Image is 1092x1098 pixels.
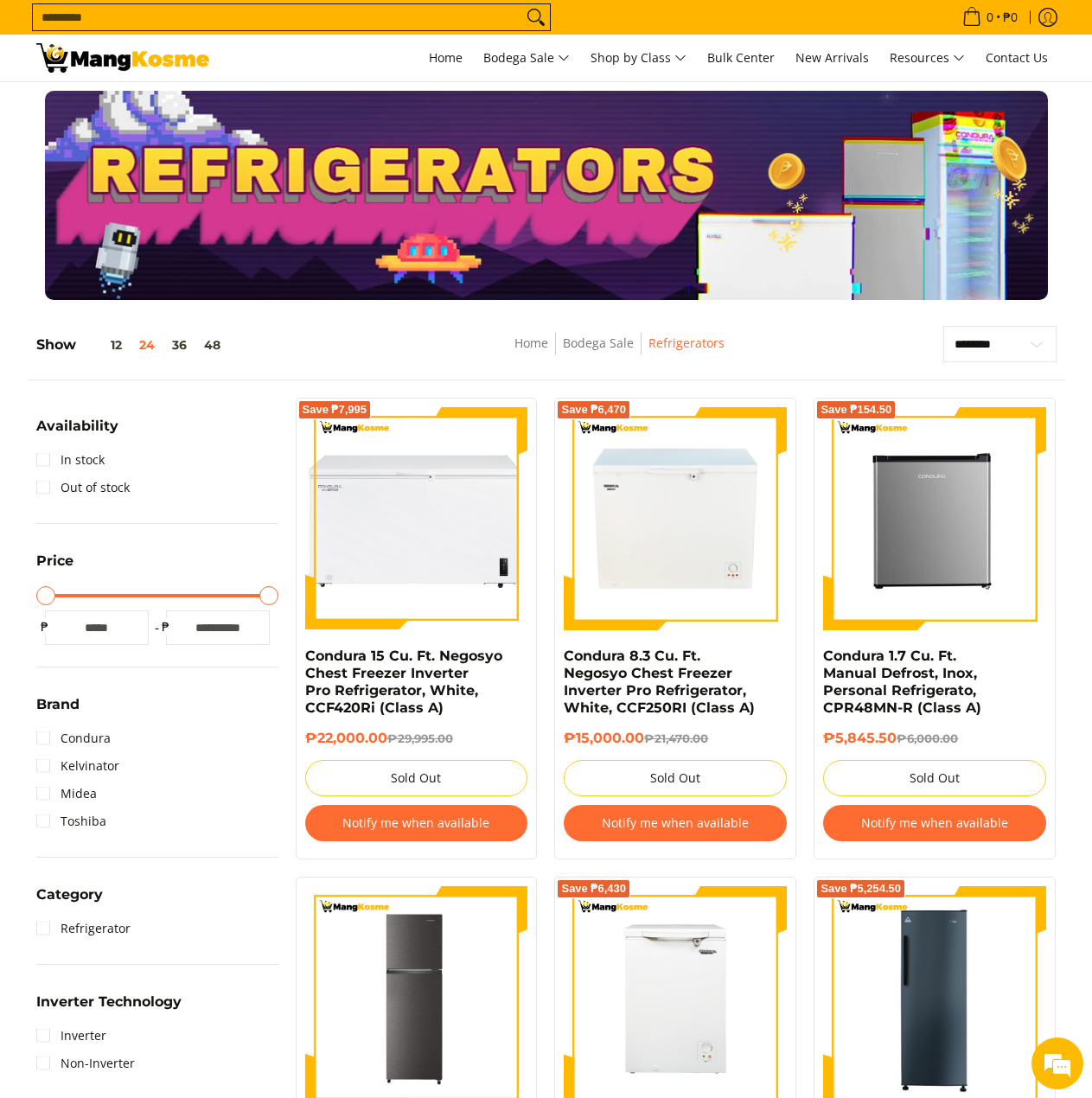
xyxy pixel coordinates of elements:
[897,731,958,745] del: ₱6,000.00
[522,4,550,30] button: Search
[36,725,111,752] a: Condura
[420,35,471,81] a: Home
[699,35,783,81] a: Bulk Center
[36,554,73,581] summary: Open
[195,338,229,352] button: 48
[36,915,131,942] a: Refrigerator
[305,760,528,796] button: Sold Out
[823,407,1046,630] img: Condura 1.7 Cu. Ft. Manual Defrost, Inox, Personal Refrigerato, CPR48MN-R (Class A)
[564,805,787,841] button: Notify me when available
[36,419,118,446] summary: Open
[36,698,80,725] summary: Open
[823,730,1046,747] h6: ₱5,845.50
[957,8,1023,27] span: •
[483,48,570,69] span: Bodega Sale
[823,805,1046,841] button: Notify me when available
[564,648,755,716] a: Condura 8.3 Cu. Ft. Negosyo Chest Freezer Inverter Pro Refrigerator, White, CCF250RI (Class A)
[36,808,106,835] a: Toshiba
[36,474,130,501] a: Out of stock
[795,49,869,66] span: New Arrivals
[823,648,981,716] a: Condura 1.7 Cu. Ft. Manual Defrost, Inox, Personal Refrigerato, CPR48MN-R (Class A)
[387,731,453,745] del: ₱29,995.00
[984,11,996,23] span: 0
[227,35,1057,81] nav: Main Menu
[648,335,725,351] a: Refrigerators
[157,618,175,635] span: ₱
[591,48,686,69] span: Shop by Class
[36,419,118,433] span: Availability
[644,731,708,745] del: ₱21,470.00
[36,336,229,354] h5: Show
[475,35,578,81] a: Bodega Sale
[36,752,119,780] a: Kelvinator
[76,338,131,352] button: 12
[564,407,787,630] img: Condura 8.3 Cu. Ft. Negosyo Chest Freezer Inverter Pro Refrigerator, White, CCF250RI (Class A)
[36,1050,135,1077] a: Non-Inverter
[36,43,209,73] img: Bodega Sale Refrigerator l Mang Kosme: Home Appliances Warehouse Sale | Page 3
[977,35,1057,81] a: Contact Us
[36,995,182,1009] span: Inverter Technology
[36,780,97,808] a: Midea
[36,1022,106,1050] a: Inverter
[305,445,528,592] img: Condura 15 Cu. Ft. Negosyo Chest Freezer Inverter Pro Refrigerator, White, CCF420Ri (Class A)
[36,888,103,915] summary: Open
[36,995,182,1022] summary: Open
[564,760,787,796] button: Sold Out
[561,884,626,894] span: Save ₱6,430
[36,698,80,712] span: Brand
[36,446,105,474] a: In stock
[1000,11,1020,23] span: ₱0
[429,49,463,66] span: Home
[986,49,1048,66] span: Contact Us
[36,554,73,568] span: Price
[582,35,695,81] a: Shop by Class
[787,35,878,81] a: New Arrivals
[393,333,846,372] nav: Breadcrumbs
[881,35,974,81] a: Resources
[564,730,787,747] h6: ₱15,000.00
[823,760,1046,796] button: Sold Out
[36,888,103,902] span: Category
[561,405,626,415] span: Save ₱6,470
[890,48,965,69] span: Resources
[563,335,634,351] a: Bodega Sale
[305,805,528,841] button: Notify me when available
[305,730,528,747] h6: ₱22,000.00
[821,884,901,894] span: Save ₱5,254.50
[303,405,367,415] span: Save ₱7,995
[821,405,891,415] span: Save ₱154.50
[36,618,54,635] span: ₱
[305,648,502,716] a: Condura 15 Cu. Ft. Negosyo Chest Freezer Inverter Pro Refrigerator, White, CCF420Ri (Class A)
[131,338,163,352] button: 24
[163,338,195,352] button: 36
[514,335,548,351] a: Home
[707,49,775,66] span: Bulk Center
